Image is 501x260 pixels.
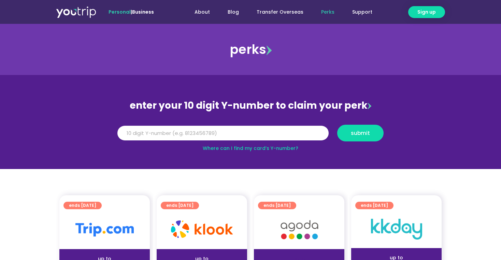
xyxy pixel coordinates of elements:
[337,125,384,141] button: submit
[109,9,131,15] span: Personal
[114,97,387,114] div: enter your 10 digit Y-number to claim your perk
[132,9,154,15] a: Business
[166,202,194,209] span: ends [DATE]
[117,125,384,147] form: Y Number
[312,6,343,18] a: Perks
[117,126,329,141] input: 10 digit Y-number (e.g. 8123456789)
[361,202,388,209] span: ends [DATE]
[219,6,248,18] a: Blog
[355,202,393,209] a: ends [DATE]
[263,202,291,209] span: ends [DATE]
[69,202,96,209] span: ends [DATE]
[203,145,298,152] a: Where can I find my card’s Y-number?
[186,6,219,18] a: About
[351,131,370,136] span: submit
[248,6,312,18] a: Transfer Overseas
[161,202,199,209] a: ends [DATE]
[109,9,154,15] span: |
[408,6,445,18] a: Sign up
[258,202,296,209] a: ends [DATE]
[343,6,381,18] a: Support
[63,202,102,209] a: ends [DATE]
[172,6,381,18] nav: Menu
[417,9,436,16] span: Sign up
